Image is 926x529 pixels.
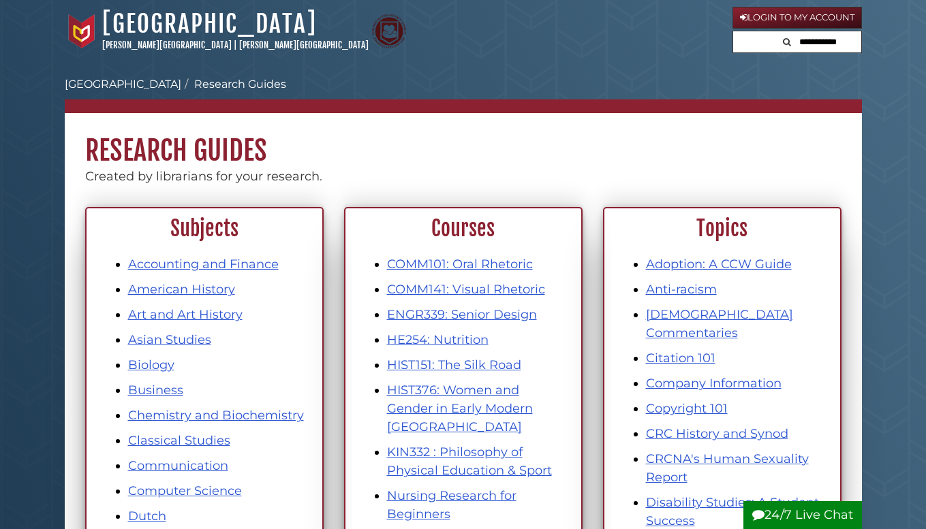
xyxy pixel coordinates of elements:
a: Classical Studies [128,433,230,448]
a: Accounting and Finance [128,257,279,272]
a: Asian Studies [128,332,211,347]
a: Art and Art History [128,307,243,322]
a: ENGR339: Senior Design [387,307,537,322]
span: Created by librarians for your research. [85,169,322,184]
a: Company Information [646,376,782,391]
a: Communication [128,458,228,473]
img: Calvin University [65,14,99,48]
a: HIST376: Women and Gender in Early Modern [GEOGRAPHIC_DATA] [387,383,533,434]
button: Search [779,31,795,50]
a: Research Guides [194,78,286,91]
button: 24/7 Live Chat [743,501,862,529]
a: Business [128,383,183,398]
h1: Research Guides [65,113,862,167]
a: Login to My Account [732,7,862,29]
a: [PERSON_NAME][GEOGRAPHIC_DATA] [102,39,232,50]
a: Computer Science [128,483,242,498]
span: | [234,39,237,50]
a: HE254: Nutrition [387,332,489,347]
a: Copyright 101 [646,401,728,416]
img: Calvin Theological Seminary [372,14,406,48]
a: [DEMOGRAPHIC_DATA] Commentaries [646,307,793,340]
h2: Topics [612,216,833,242]
a: Chemistry and Biochemistry [128,408,304,423]
nav: breadcrumb [65,76,862,113]
a: Biology [128,357,174,372]
a: CRCNA's Human Sexuality Report [646,451,809,485]
a: COMM101: Oral Rhetoric [387,257,533,272]
a: [GEOGRAPHIC_DATA] [102,9,317,39]
a: HIST151: The Silk Road [387,357,521,372]
a: KIN332 : Philosophy of Physical Education & Sport [387,445,552,478]
a: American History [128,282,235,297]
i: Search [783,37,791,46]
a: Nursing Research for Beginners [387,488,516,522]
a: Disability Studies: A Student Success [646,495,819,528]
h2: Subjects [94,216,315,242]
a: Dutch [128,509,166,524]
a: CRC History and Synod [646,426,788,441]
a: [GEOGRAPHIC_DATA] [65,78,181,91]
a: Citation 101 [646,351,715,366]
h2: Courses [353,216,574,242]
a: Adoption: A CCW Guide [646,257,792,272]
a: Anti-racism [646,282,717,297]
a: [PERSON_NAME][GEOGRAPHIC_DATA] [239,39,369,50]
a: COMM141: Visual Rhetoric [387,282,545,297]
